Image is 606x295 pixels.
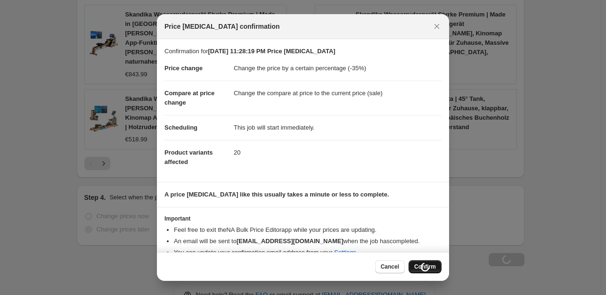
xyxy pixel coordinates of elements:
li: Feel free to exit the NA Bulk Price Editor app while your prices are updating. [174,225,442,235]
span: Product variants affected [164,149,213,165]
li: You can update your confirmation email address from your . [174,248,442,257]
b: [EMAIL_ADDRESS][DOMAIN_NAME] [237,238,344,245]
p: Confirmation for [164,47,442,56]
b: A price [MEDICAL_DATA] like this usually takes a minute or less to complete. [164,191,389,198]
button: Cancel [375,260,405,273]
span: Cancel [381,263,399,270]
h3: Important [164,215,442,222]
span: Price [MEDICAL_DATA] confirmation [164,22,280,31]
dd: Change the compare at price to the current price (sale) [234,81,442,106]
dd: This job will start immediately. [234,115,442,140]
dd: Change the price by a certain percentage (-35%) [234,56,442,81]
span: Scheduling [164,124,197,131]
dd: 20 [234,140,442,165]
span: Price change [164,65,203,72]
span: Compare at price change [164,90,214,106]
button: Close [430,20,443,33]
b: [DATE] 11:28:19 PM Price [MEDICAL_DATA] [208,48,335,55]
a: Settings [334,249,356,256]
li: An email will be sent to when the job has completed . [174,237,442,246]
